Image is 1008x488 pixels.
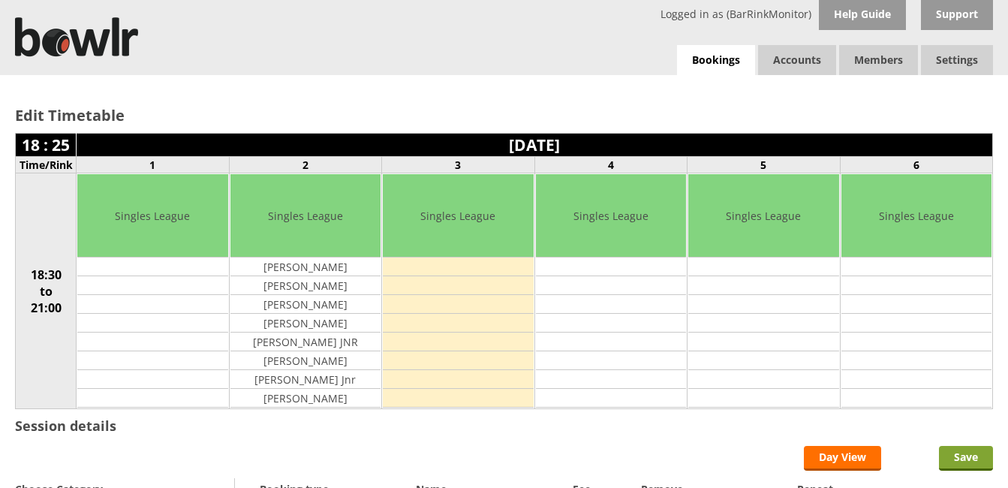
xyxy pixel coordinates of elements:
td: Singles League [536,174,687,258]
td: 4 [534,157,688,173]
td: 1 [77,157,230,173]
h3: Session details [15,417,116,435]
td: [PERSON_NAME] [230,258,381,276]
span: Settings [921,45,993,75]
td: Singles League [77,174,228,258]
td: [PERSON_NAME] [230,314,381,333]
td: Singles League [841,174,992,258]
a: Day View [804,446,881,471]
span: Accounts [758,45,836,75]
td: 2 [229,157,382,173]
td: 18 : 25 [16,134,77,157]
input: Save [939,446,993,471]
td: [PERSON_NAME] [230,295,381,314]
h2: Edit Timetable [15,105,993,125]
td: [DATE] [77,134,993,157]
span: Members [839,45,918,75]
td: 5 [688,157,841,173]
td: Singles League [230,174,381,258]
td: 6 [840,157,993,173]
td: Time/Rink [16,157,77,173]
td: 18:30 to 21:00 [16,173,77,409]
td: 3 [382,157,535,173]
td: [PERSON_NAME] Jnr [230,370,381,389]
td: [PERSON_NAME] JNR [230,333,381,351]
td: [PERSON_NAME] [230,389,381,408]
td: Singles League [688,174,839,258]
td: [PERSON_NAME] [230,351,381,370]
td: [PERSON_NAME] [230,276,381,295]
td: Singles League [383,174,534,258]
a: Bookings [677,45,755,76]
